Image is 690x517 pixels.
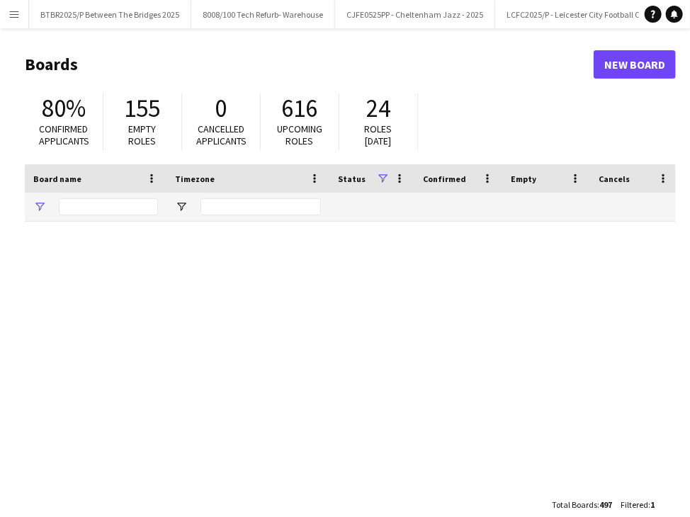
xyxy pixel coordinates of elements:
[552,499,597,510] span: Total Boards
[335,1,495,28] button: CJFE0525PP - Cheltenham Jazz - 2025
[650,499,655,510] span: 1
[365,123,392,147] span: Roles [DATE]
[599,499,612,510] span: 497
[175,174,215,184] span: Timezone
[25,54,594,75] h1: Boards
[338,174,366,184] span: Status
[511,174,536,184] span: Empty
[191,1,335,28] button: 8008/100 Tech Refurb- Warehouse
[29,1,191,28] button: BTBR2025/P Between The Bridges 2025
[33,174,81,184] span: Board name
[215,93,227,124] span: 0
[200,198,321,215] input: Timezone Filter Input
[175,200,188,213] button: Open Filter Menu
[599,174,630,184] span: Cancels
[42,93,86,124] span: 80%
[129,123,157,147] span: Empty roles
[196,123,247,147] span: Cancelled applicants
[423,174,466,184] span: Confirmed
[125,93,161,124] span: 155
[594,50,676,79] a: New Board
[621,499,648,510] span: Filtered
[39,123,89,147] span: Confirmed applicants
[366,93,390,124] span: 24
[282,93,318,124] span: 616
[33,200,46,213] button: Open Filter Menu
[59,198,158,215] input: Board name Filter Input
[277,123,322,147] span: Upcoming roles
